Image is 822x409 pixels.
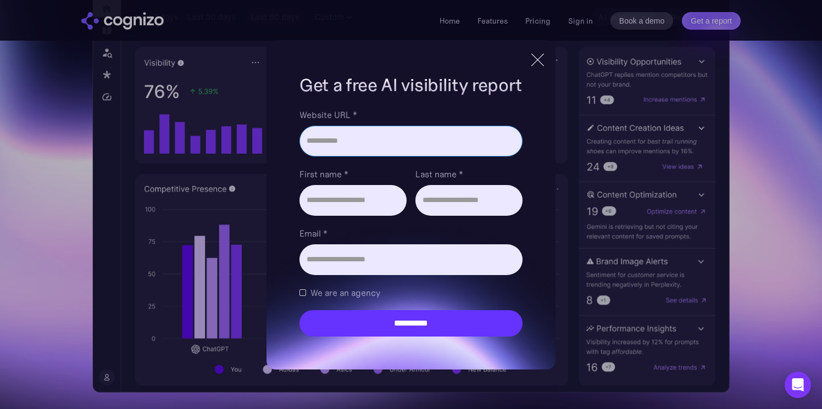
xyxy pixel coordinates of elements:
[299,167,407,181] label: First name *
[299,73,523,97] h1: Get a free AI visibility report
[299,108,523,337] form: Brand Report Form
[415,167,523,181] label: Last name *
[299,227,523,240] label: Email *
[299,108,523,121] label: Website URL *
[310,286,380,299] span: We are an agency
[785,372,811,398] div: Open Intercom Messenger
